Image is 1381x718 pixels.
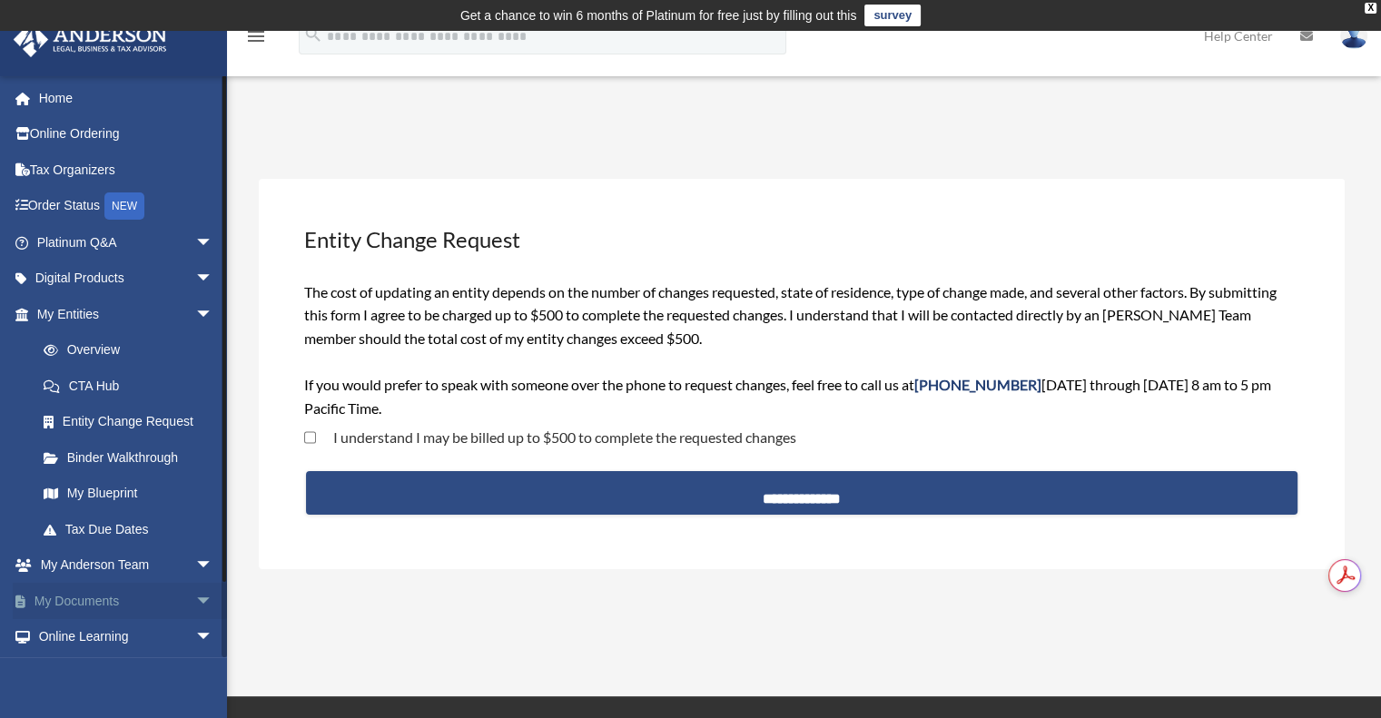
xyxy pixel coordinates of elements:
[13,188,241,225] a: Order StatusNEW
[195,296,232,333] span: arrow_drop_down
[13,224,241,261] a: Platinum Q&Aarrow_drop_down
[304,283,1277,417] span: The cost of updating an entity depends on the number of changes requested, state of residence, ty...
[195,619,232,656] span: arrow_drop_down
[13,261,241,297] a: Digital Productsarrow_drop_down
[195,654,232,692] span: arrow_drop_down
[104,192,144,220] div: NEW
[195,547,232,585] span: arrow_drop_down
[13,80,241,116] a: Home
[25,439,241,476] a: Binder Walkthrough
[1340,23,1367,49] img: User Pic
[460,5,857,26] div: Get a chance to win 6 months of Platinum for free just by filling out this
[245,32,267,47] a: menu
[13,654,241,691] a: Billingarrow_drop_down
[303,25,323,44] i: search
[13,116,241,152] a: Online Ordering
[25,511,241,547] a: Tax Due Dates
[195,224,232,261] span: arrow_drop_down
[25,476,241,512] a: My Blueprint
[25,332,241,369] a: Overview
[195,583,232,620] span: arrow_drop_down
[195,261,232,298] span: arrow_drop_down
[864,5,921,26] a: survey
[13,547,241,584] a: My Anderson Teamarrow_drop_down
[13,152,241,188] a: Tax Organizers
[914,376,1041,393] span: [PHONE_NUMBER]
[1365,3,1376,14] div: close
[316,430,796,445] label: I understand I may be billed up to $500 to complete the requested changes
[13,296,241,332] a: My Entitiesarrow_drop_down
[8,22,173,57] img: Anderson Advisors Platinum Portal
[302,222,1301,257] h3: Entity Change Request
[13,619,241,655] a: Online Learningarrow_drop_down
[245,25,267,47] i: menu
[13,583,241,619] a: My Documentsarrow_drop_down
[25,404,232,440] a: Entity Change Request
[25,368,241,404] a: CTA Hub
